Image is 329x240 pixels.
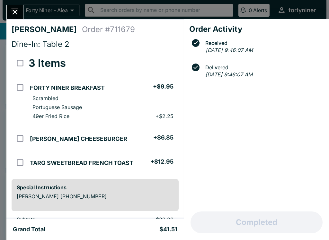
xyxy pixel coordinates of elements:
h4: Order Activity [189,24,324,34]
h5: Grand Total [13,226,45,233]
h5: TARO SWEETBREAD FRENCH TOAST [30,159,133,167]
button: Close [7,5,23,19]
p: + $2.25 [156,113,173,119]
span: Dine-In: Table 2 [12,39,69,49]
span: Received [202,40,324,46]
p: $32.00 [110,216,173,223]
p: [PERSON_NAME] [PHONE_NUMBER] [17,193,173,200]
h5: FORTY NINER BREAKFAST [30,84,105,92]
p: Portuguese Sausage [32,104,82,110]
h5: + $6.85 [153,134,173,141]
h4: [PERSON_NAME] [12,25,82,34]
p: Subtotal [17,216,100,223]
span: Delivered [202,64,324,70]
p: 49er Fried Rice [32,113,69,119]
h5: $41.51 [159,226,177,233]
h5: + $12.95 [150,158,173,166]
h5: + $9.95 [153,83,173,90]
h3: 3 Items [29,57,66,70]
h4: Order # 711679 [82,25,135,34]
em: [DATE] 9:46:07 AM [206,47,253,53]
table: orders table [12,52,179,174]
em: [DATE] 9:46:07 AM [205,71,253,78]
h6: Special Instructions [17,184,173,191]
h5: [PERSON_NAME] CHEESEBURGER [30,135,127,143]
p: Scrambled [32,95,58,101]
